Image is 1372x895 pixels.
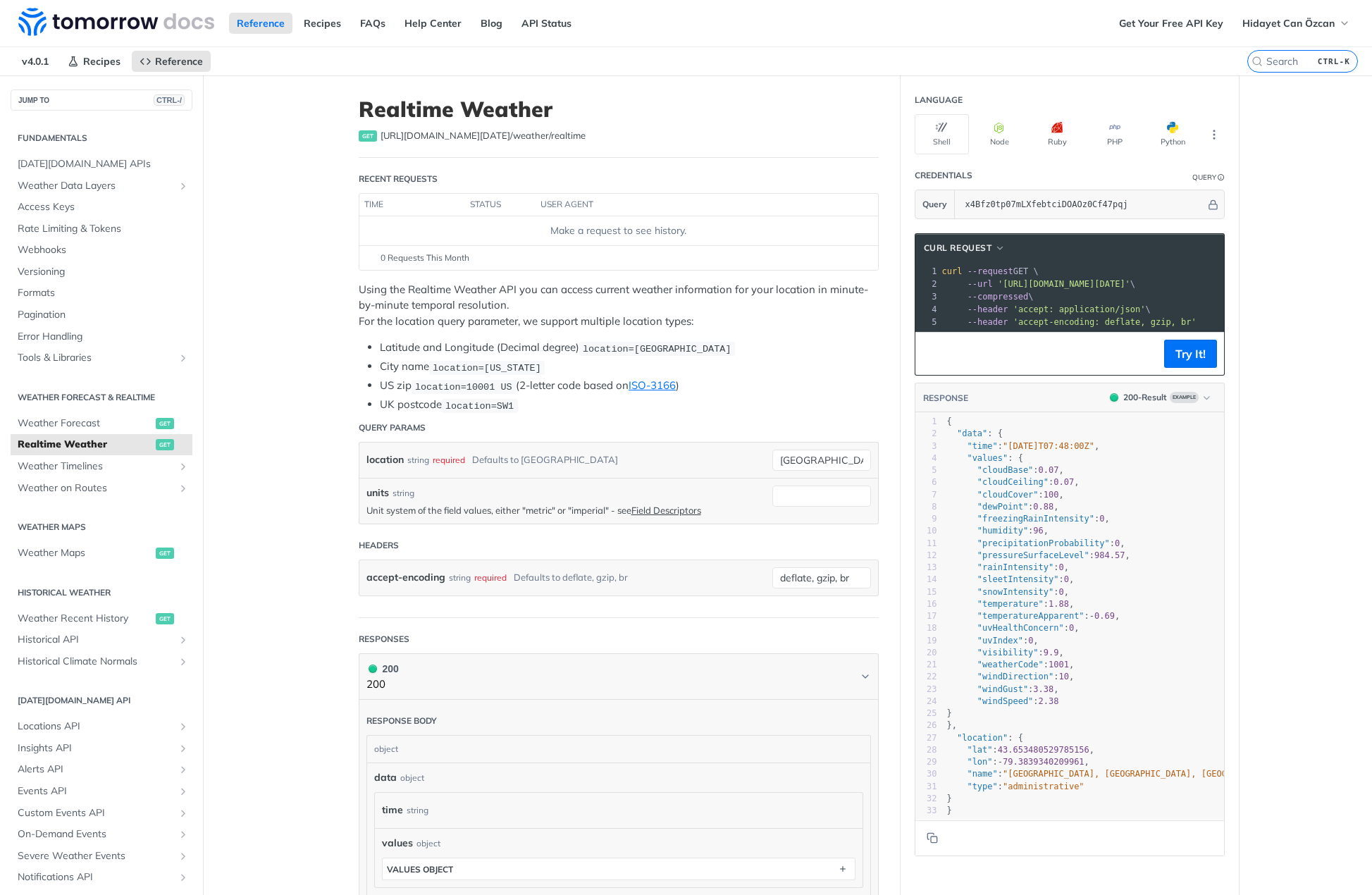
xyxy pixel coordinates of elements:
div: 22 [915,671,937,683]
button: PHP [1088,114,1142,154]
a: Historical Climate NormalsShow subpages for Historical Climate Normals [11,651,192,672]
div: required [474,567,507,588]
button: Show subpages for Events API [178,786,189,797]
div: 18 [915,622,937,634]
span: Formats [18,286,189,300]
a: Reference [229,13,292,34]
span: "temperature" [977,599,1044,609]
a: Severe Weather EventsShow subpages for Severe Weather Events [11,846,192,867]
span: GET \ [942,266,1039,276]
span: 0 [1099,514,1104,524]
div: Query Params [359,421,426,434]
span: Historical API [18,633,174,647]
div: 2 [915,428,937,440]
div: 31 [915,781,937,793]
input: apikey [958,190,1206,218]
button: cURL Request [919,241,1011,255]
button: Try It! [1164,340,1217,368]
div: 14 [915,574,937,586]
div: Response body [366,715,437,727]
span: 9.9 [1044,648,1059,658]
span: 10 [1058,672,1068,681]
a: FAQs [352,13,393,34]
div: Defaults to deflate, gzip, br [514,567,628,588]
a: Tools & LibrariesShow subpages for Tools & Libraries [11,347,192,369]
span: --compressed [968,292,1029,302]
button: Show subpages for Weather Timelines [178,461,189,472]
span: get [156,439,174,450]
span: : , [947,672,1075,681]
span: 1.88 [1049,599,1069,609]
span: 0.07 [1039,465,1059,475]
button: Show subpages for Weather on Routes [178,483,189,494]
span: : , [947,648,1064,658]
div: 2 [915,278,939,290]
p: 200 [366,677,399,693]
span: : , [947,684,1059,694]
button: Hide [1206,197,1220,211]
button: Python [1146,114,1200,154]
span: 43.653480529785156 [998,745,1089,755]
span: : [947,696,1059,706]
button: Shell [915,114,969,154]
span: 0 [1069,623,1074,633]
span: : , [947,526,1049,536]
span: "windDirection" [977,672,1053,681]
button: Ruby [1030,114,1084,154]
h2: [DATE][DOMAIN_NAME] API [11,694,192,707]
div: string [449,567,471,588]
div: 7 [915,489,937,501]
div: 3 [915,440,937,452]
span: Error Handling [18,330,189,344]
div: string [407,450,429,470]
th: user agent [536,194,850,216]
span: "windSpeed" [977,696,1033,706]
span: Notifications API [18,870,174,884]
span: --header [968,304,1008,314]
span: "uvIndex" [977,636,1023,646]
svg: Search [1252,56,1263,67]
span: : , [947,514,1110,524]
span: Hidayet Can Özcan [1242,17,1335,30]
span: "cloudCeiling" [977,477,1049,487]
button: More Languages [1204,124,1225,145]
span: Versioning [18,265,189,279]
label: time [382,800,403,820]
button: Node [972,114,1027,154]
span: 200 [1110,393,1118,402]
div: 15 [915,586,937,598]
span: 0.69 [1094,611,1115,621]
span: 0 Requests This Month [381,252,469,264]
span: 96 [1033,526,1043,536]
a: ISO-3166 [629,378,676,392]
span: "time" [967,441,997,451]
span: Weather Maps [18,546,152,560]
a: Access Keys [11,197,192,218]
div: 24 [915,696,937,708]
span: get [156,613,174,624]
button: Copy to clipboard [922,827,942,848]
button: Show subpages for Custom Events API [178,808,189,819]
button: Copy to clipboard [922,343,942,364]
span: "cloudCover" [977,490,1039,500]
span: "[DATE]T07:48:00Z" [1003,441,1094,451]
span: 'accept-encoding: deflate, gzip, br' [1013,317,1197,327]
div: Query [1192,172,1216,183]
span: 984.57 [1094,550,1125,560]
a: Weather TimelinesShow subpages for Weather Timelines [11,456,192,477]
span: Realtime Weather [18,438,152,452]
span: 1001 [1049,660,1069,669]
span: }, [947,720,958,730]
div: 5 [915,316,939,328]
span: : , [947,465,1064,475]
a: Help Center [397,13,469,34]
a: Alerts APIShow subpages for Alerts API [11,759,192,780]
span: 0 [1064,574,1069,584]
span: : , [947,745,1095,755]
span: 0.88 [1033,502,1053,512]
button: Query [915,190,955,218]
span: --url [968,279,993,289]
li: US zip (2-letter code based on ) [380,378,879,394]
h2: Weather Forecast & realtime [11,391,192,404]
div: 12 [915,550,937,562]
